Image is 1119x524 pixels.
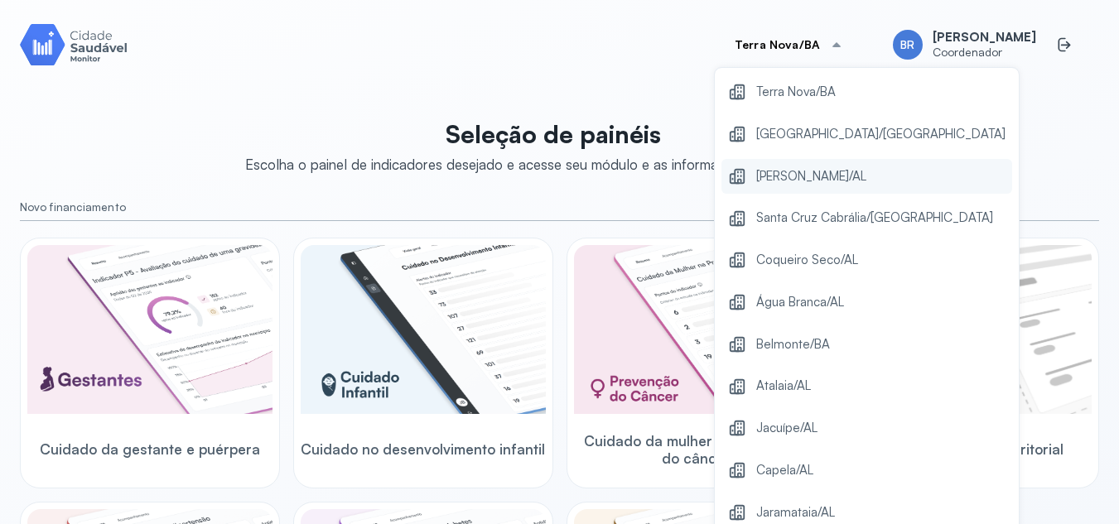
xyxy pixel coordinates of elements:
span: Jacuípe/AL [756,417,818,440]
span: Jaramataia/AL [756,502,835,524]
span: Cuidado no desenvolvimento infantil [301,440,545,458]
p: Seleção de painéis [245,119,861,149]
span: Terra Nova/BA [756,81,836,103]
span: [PERSON_NAME] [933,30,1036,46]
span: Coqueiro Seco/AL [756,249,858,272]
button: Terra Nova/BA [715,28,863,61]
span: Cuidado da mulher na prevenção do câncer [574,432,819,468]
span: [PERSON_NAME]/AL [756,166,866,188]
span: Belmonte/BA [756,334,830,356]
small: Novo financiamento [20,200,1099,214]
span: Coordenador [933,46,1036,60]
span: Capela/AL [756,459,813,482]
span: Atalaia/AL [756,375,811,397]
span: [GEOGRAPHIC_DATA]/[GEOGRAPHIC_DATA] [756,123,1006,146]
img: pregnants.png [27,245,273,414]
img: Logotipo do produto Monitor [20,21,128,68]
span: Água Branca/AL [756,291,844,314]
div: Escolha o painel de indicadores desejado e acesse seu módulo e as informações correspondentes. [245,156,861,173]
img: woman-cancer-prevention-care.png [574,245,819,414]
img: child-development.png [301,245,546,414]
span: Cuidado da gestante e puérpera [40,440,260,458]
span: BR [900,38,914,52]
span: Santa Cruz Cabrália/[GEOGRAPHIC_DATA] [756,207,993,229]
